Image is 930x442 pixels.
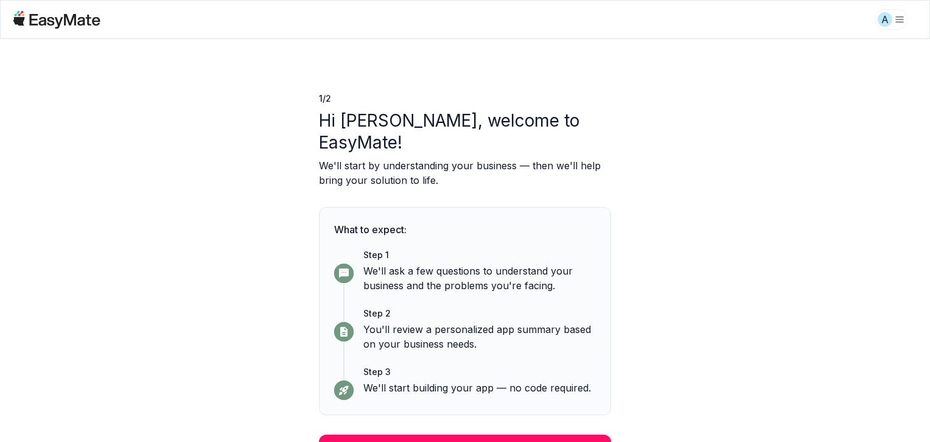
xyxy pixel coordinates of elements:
p: Hi [PERSON_NAME], welcome to EasyMate! [319,110,611,153]
p: We'll start by understanding your business — then we'll help bring your solution to life. [319,158,611,188]
p: Step 3 [363,366,596,378]
p: We'll start building your app — no code required. [363,381,596,395]
p: 1 / 2 [319,93,611,105]
p: You'll review a personalized app summary based on your business needs. [363,322,596,351]
div: A [878,12,892,27]
p: Step 2 [363,307,596,320]
p: We'll ask a few questions to understand your business and the problems you're facing. [363,264,596,293]
p: What to expect: [334,222,596,237]
p: Step 1 [363,249,596,261]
